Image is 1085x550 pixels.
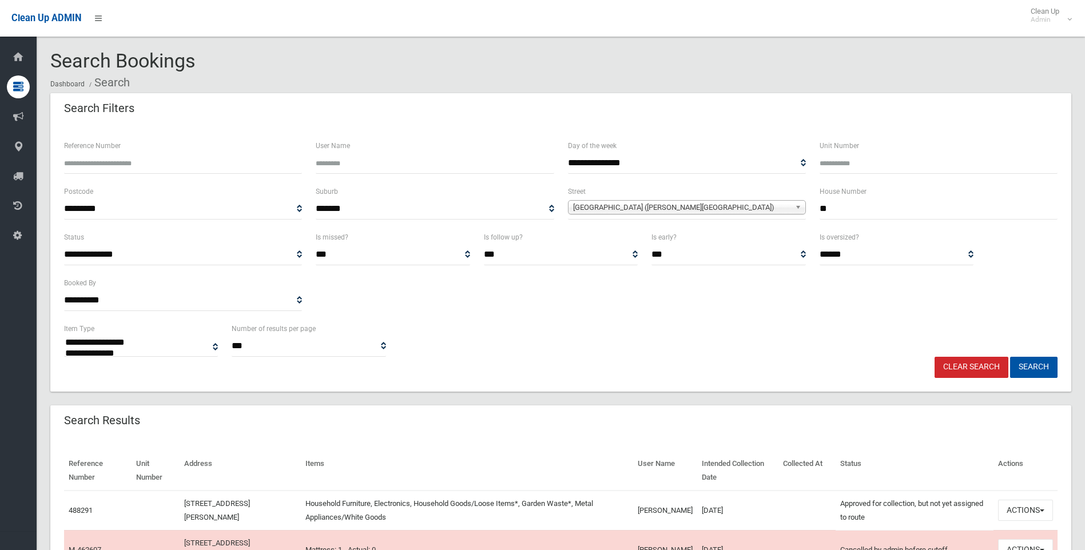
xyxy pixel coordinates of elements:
th: Status [836,451,993,491]
span: [GEOGRAPHIC_DATA] ([PERSON_NAME][GEOGRAPHIC_DATA]) [573,201,790,214]
label: House Number [820,185,867,198]
label: Postcode [64,185,93,198]
label: Street [568,185,586,198]
a: Dashboard [50,80,85,88]
button: Actions [998,500,1053,521]
label: Item Type [64,322,94,335]
td: Household Furniture, Electronics, Household Goods/Loose Items*, Garden Waste*, Metal Appliances/W... [301,491,633,531]
label: Status [64,231,84,244]
span: Search Bookings [50,49,196,72]
a: [STREET_ADDRESS][PERSON_NAME] [184,499,250,521]
th: Address [180,451,301,491]
header: Search Results [50,409,154,432]
a: Clear Search [935,357,1008,378]
header: Search Filters [50,97,148,119]
li: Search [86,72,130,93]
span: Clean Up [1025,7,1071,24]
label: Suburb [316,185,338,198]
small: Admin [1031,15,1059,24]
button: Search [1010,357,1058,378]
label: Is early? [651,231,677,244]
th: Actions [993,451,1058,491]
td: Approved for collection, but not yet assigned to route [836,491,993,531]
label: Unit Number [820,140,859,152]
th: Unit Number [132,451,180,491]
th: Collected At [778,451,836,491]
th: Intended Collection Date [697,451,778,491]
th: Reference Number [64,451,132,491]
th: Items [301,451,633,491]
label: Booked By [64,277,96,289]
label: Day of the week [568,140,617,152]
label: Is missed? [316,231,348,244]
label: User Name [316,140,350,152]
label: Is oversized? [820,231,859,244]
label: Reference Number [64,140,121,152]
a: 488291 [69,506,93,515]
label: Is follow up? [484,231,523,244]
span: Clean Up ADMIN [11,13,81,23]
td: [PERSON_NAME] [633,491,697,531]
td: [DATE] [697,491,778,531]
th: User Name [633,451,697,491]
label: Number of results per page [232,322,316,335]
